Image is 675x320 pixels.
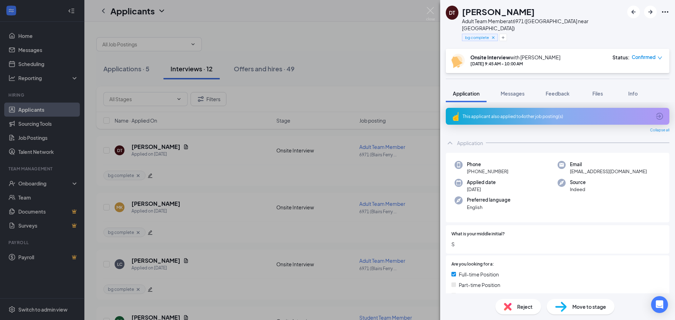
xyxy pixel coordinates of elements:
[453,90,480,97] span: Application
[592,90,603,97] span: Files
[646,8,655,16] svg: ArrowRight
[462,6,535,18] h1: [PERSON_NAME]
[655,112,664,120] svg: ArrowCircle
[570,161,647,168] span: Email
[612,54,630,61] div: Status :
[546,90,570,97] span: Feedback
[459,292,500,299] span: Seasonal Position
[629,8,638,16] svg: ArrowLeftNew
[463,113,651,119] div: This applicant also applied to 4 other job posting(s)
[570,186,586,193] span: Indeed
[467,196,510,203] span: Preferred language
[457,139,483,146] div: Application
[467,168,508,175] span: [PHONE_NUMBER]
[657,55,662,60] span: down
[572,303,606,311] span: Move to stage
[570,168,647,175] span: [EMAIL_ADDRESS][DOMAIN_NAME]
[467,161,508,168] span: Phone
[627,6,640,18] button: ArrowLeftNew
[650,128,669,133] span: Collapse all
[467,204,510,211] span: English
[628,90,638,97] span: Info
[501,90,525,97] span: Messages
[517,303,533,311] span: Reject
[451,261,494,268] span: Are you looking for a:
[459,270,499,278] span: Full-time Position
[501,35,505,40] svg: Plus
[446,139,454,147] svg: ChevronUp
[632,54,656,61] span: Confirmed
[465,34,489,40] span: bg complete
[570,179,586,186] span: Source
[467,186,496,193] span: [DATE]
[470,54,560,61] div: with [PERSON_NAME]
[651,296,668,313] div: Open Intercom Messenger
[449,9,455,16] div: DT
[459,281,500,289] span: Part-time Position
[462,18,624,32] div: Adult Team Member at 6971 ([GEOGRAPHIC_DATA] near [GEOGRAPHIC_DATA])
[661,8,669,16] svg: Ellipses
[451,240,664,248] span: S
[644,6,657,18] button: ArrowRight
[470,61,560,67] div: [DATE] 9:45 AM - 10:00 AM
[499,34,507,41] button: Plus
[467,179,496,186] span: Applied date
[451,231,505,237] span: What is your middle initial?
[491,35,496,40] svg: Cross
[470,54,510,60] b: Onsite Interview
